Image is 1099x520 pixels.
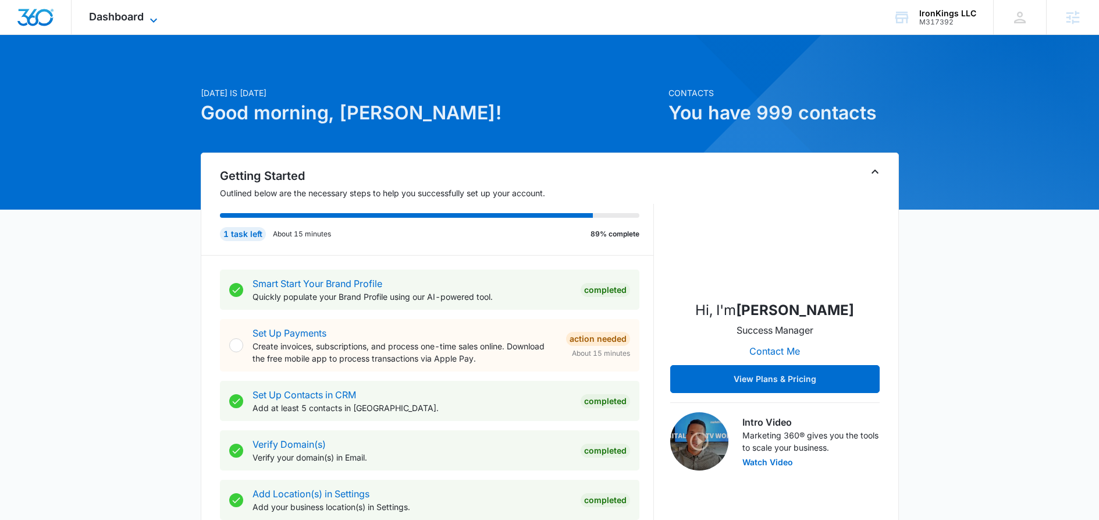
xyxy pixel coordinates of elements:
[668,99,899,127] h1: You have 999 contacts
[581,493,630,507] div: Completed
[919,9,976,18] div: account name
[89,10,144,23] span: Dashboard
[220,187,654,199] p: Outlined below are the necessary steps to help you successfully set up your account.
[252,278,382,289] a: Smart Start Your Brand Profile
[220,167,654,185] h2: Getting Started
[252,501,571,513] p: Add your business location(s) in Settings.
[738,337,812,365] button: Contact Me
[717,174,833,291] img: Kinsey Smith
[572,348,630,359] span: About 15 minutes
[670,365,880,393] button: View Plans & Pricing
[670,412,728,471] img: Intro Video
[220,227,266,241] div: 1 task left
[737,323,813,337] p: Success Manager
[581,444,630,458] div: Completed
[252,438,326,450] a: Verify Domain(s)
[252,402,571,414] p: Add at least 5 contacts in [GEOGRAPHIC_DATA].
[566,332,630,346] div: Action Needed
[252,451,571,464] p: Verify your domain(s) in Email.
[252,291,571,303] p: Quickly populate your Brand Profile using our AI-powered tool.
[742,429,880,454] p: Marketing 360® gives you the tools to scale your business.
[252,340,557,365] p: Create invoices, subscriptions, and process one-time sales online. Download the free mobile app t...
[736,302,854,319] strong: [PERSON_NAME]
[868,165,882,179] button: Toggle Collapse
[581,283,630,297] div: Completed
[695,300,854,321] p: Hi, I'm
[668,87,899,99] p: Contacts
[252,327,326,339] a: Set Up Payments
[252,488,369,500] a: Add Location(s) in Settings
[919,18,976,26] div: account id
[742,415,880,429] h3: Intro Video
[742,458,793,466] button: Watch Video
[201,87,661,99] p: [DATE] is [DATE]
[581,394,630,408] div: Completed
[591,229,639,239] p: 89% complete
[273,229,331,239] p: About 15 minutes
[201,99,661,127] h1: Good morning, [PERSON_NAME]!
[252,389,356,401] a: Set Up Contacts in CRM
